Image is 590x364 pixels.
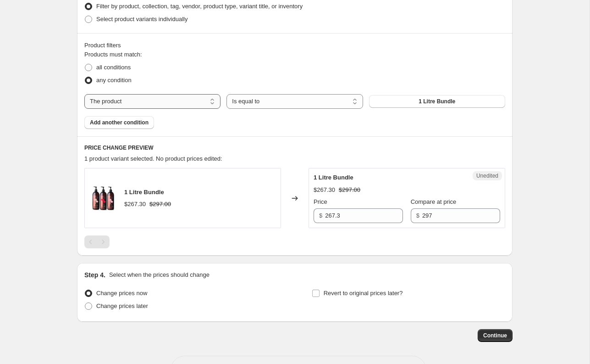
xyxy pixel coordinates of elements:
[96,16,187,22] span: Select product variants individually
[314,174,353,181] span: 1 Litre Bundle
[84,270,105,280] h2: Step 4.
[84,155,222,162] span: 1 product variant selected. No product prices edited:
[109,270,210,280] p: Select when the prices should change
[324,290,403,297] span: Revert to original prices later?
[84,41,505,50] div: Product filters
[96,77,132,84] span: any condition
[84,51,142,58] span: Products must match:
[149,200,171,209] strike: $297.00
[124,200,146,209] div: $267.30
[339,185,360,195] strike: $297.00
[478,329,513,342] button: Continue
[84,144,505,151] h6: PRICE CHANGE PREVIEW
[411,198,457,205] span: Compare at price
[419,98,455,105] span: 1 Litre Bundle
[96,3,303,10] span: Filter by product, collection, tag, vendor, product type, variant title, or inventory
[90,119,149,126] span: Add another condition
[84,116,154,129] button: Add another condition
[96,290,147,297] span: Change prices now
[416,212,419,219] span: $
[124,189,164,196] span: 1 Litre Bundle
[314,198,327,205] span: Price
[89,185,117,212] img: SilkOilofMoroccoArganOil1LBodyWashBundle_80x.jpg
[476,172,498,179] span: Unedited
[369,95,505,108] button: 1 Litre Bundle
[314,185,335,195] div: $267.30
[96,302,148,309] span: Change prices later
[96,64,131,71] span: all conditions
[84,235,110,248] nav: Pagination
[483,332,507,339] span: Continue
[319,212,322,219] span: $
